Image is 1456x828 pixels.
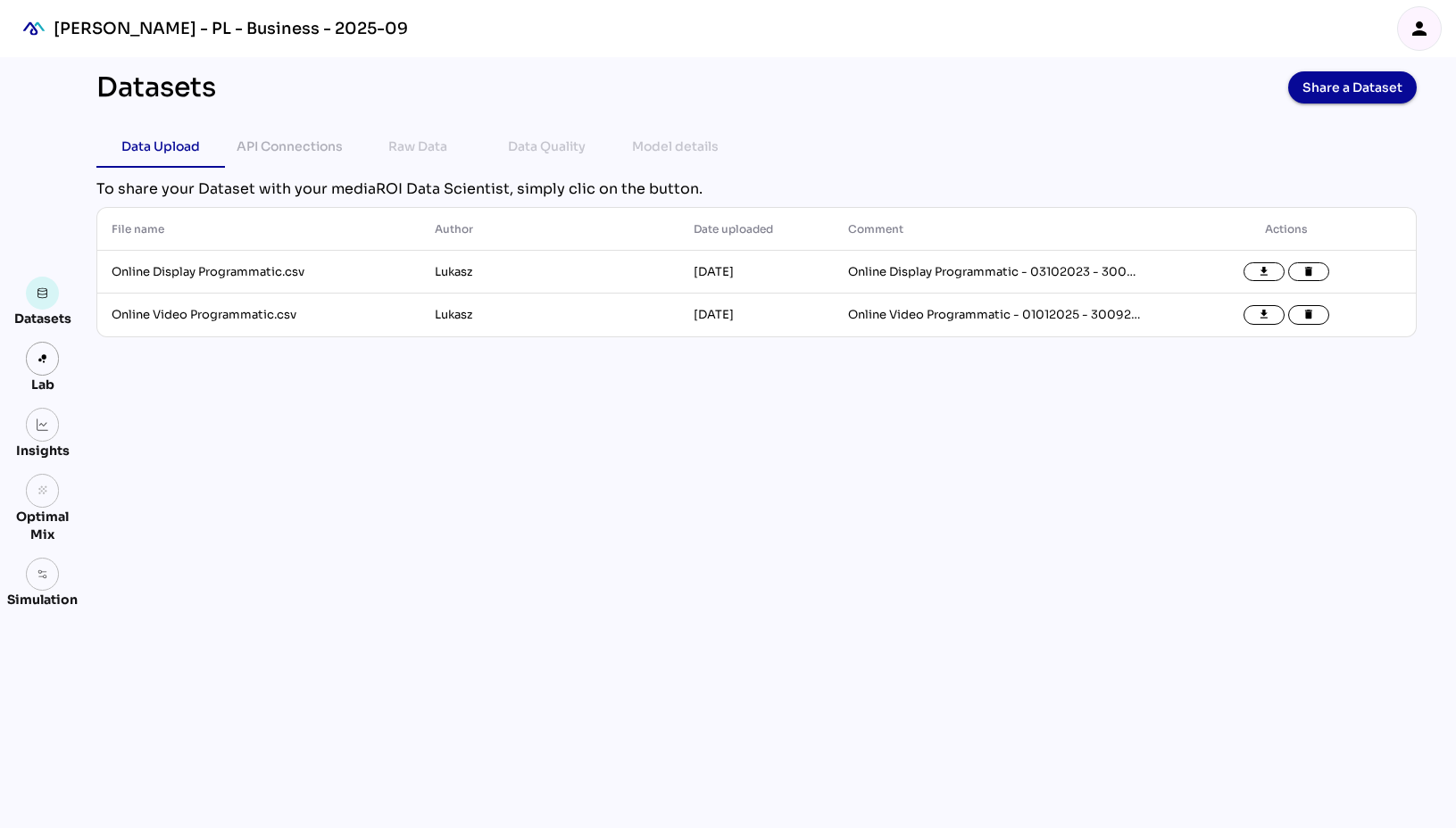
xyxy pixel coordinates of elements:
img: data.svg [37,287,49,300]
img: lab.svg [37,352,49,365]
th: Actions [1157,208,1416,251]
td: Online Display Programmatic.csv [97,251,420,294]
td: Lukasz [420,294,679,336]
div: Lab [23,376,62,393]
th: Date uploaded [679,208,835,251]
th: Author [420,208,679,251]
td: Online Video Programmatic.csv [97,294,420,336]
td: [DATE] [679,251,835,294]
i: person [1409,18,1430,39]
div: Insights [16,442,70,460]
td: Lukasz [420,251,679,294]
button: Share a Dataset [1288,71,1417,103]
div: Optimal Mix [7,508,78,543]
div: Data Quality [508,136,586,157]
td: Online Display Programmatic - 03102023 - 30092025 [834,251,1157,294]
i: file_download [1258,309,1270,321]
i: file_download [1258,266,1270,278]
div: Datasets [14,310,71,327]
td: Online Video Programmatic - 01012025 - 30092025 [834,294,1157,336]
div: Simulation [7,591,78,609]
th: Comment [834,208,1157,251]
div: mediaROI [14,9,54,48]
span: Share a Dataset [1302,75,1402,100]
img: graph.svg [37,418,49,431]
i: delete [1302,266,1315,278]
div: Data Upload [121,136,200,157]
th: File name [97,208,420,251]
div: [PERSON_NAME] - PL - Business - 2025-09 [54,18,408,39]
div: Raw Data [388,136,447,157]
i: delete [1302,309,1315,321]
div: API Connections [237,136,343,157]
i: grain [37,484,49,497]
img: settings.svg [37,568,49,581]
div: Model details [632,136,719,157]
div: To share your Dataset with your mediaROI Data Scientist, simply clic on the button. [96,178,1417,200]
td: [DATE] [679,294,835,336]
div: Datasets [96,71,216,103]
